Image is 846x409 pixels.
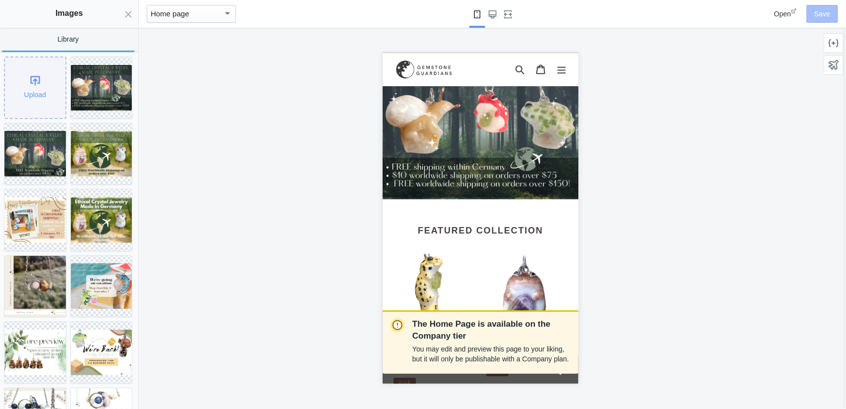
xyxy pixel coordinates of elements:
[35,173,161,182] a: View all products in the Featured collection
[412,318,570,342] p: The Home Page is available on the Company tier
[11,4,73,29] img: image
[169,6,189,26] button: Menu
[11,310,172,323] span: Go to full site
[774,10,791,18] span: Open
[412,344,570,364] p: You may edit and preview this page to your liking, but it will only be publishable with a Company...
[2,28,134,52] a: Library
[151,9,189,18] mat-select-trigger: Home page
[11,4,127,29] a: image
